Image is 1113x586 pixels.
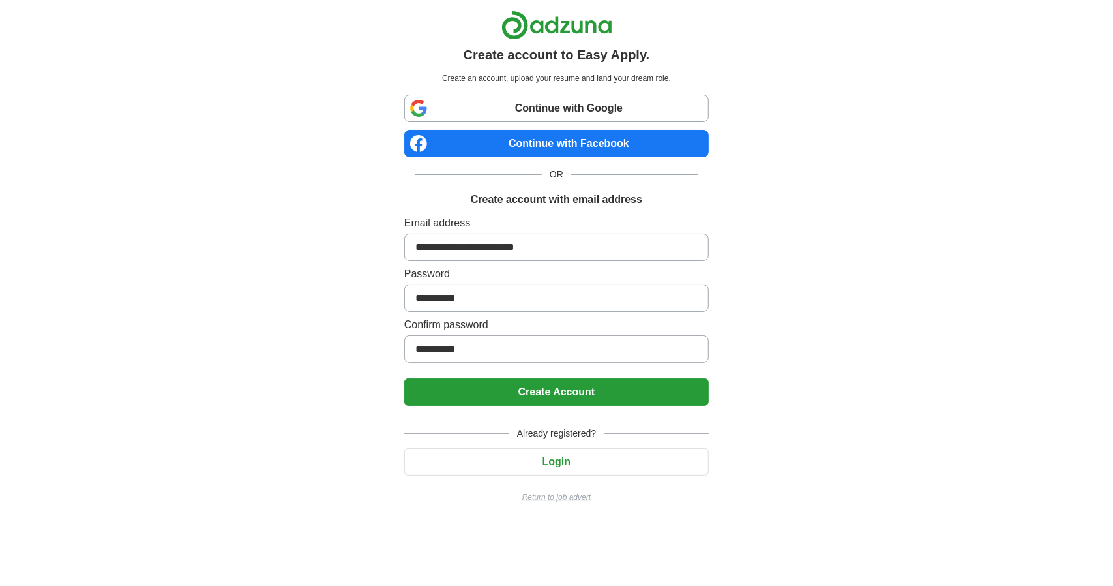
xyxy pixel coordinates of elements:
span: Already registered? [509,427,604,440]
a: Return to job advert [404,491,709,503]
h1: Create account to Easy Apply. [464,45,650,65]
a: Login [404,456,709,467]
a: Continue with Facebook [404,130,709,157]
label: Confirm password [404,317,709,333]
h1: Create account with email address [471,192,642,208]
button: Create Account [404,378,709,406]
a: Continue with Google [404,95,709,122]
label: Email address [404,215,709,231]
p: Create an account, upload your resume and land your dream role. [407,72,706,84]
img: Adzuna logo [501,10,612,40]
label: Password [404,266,709,282]
button: Login [404,448,709,476]
span: OR [542,168,571,181]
